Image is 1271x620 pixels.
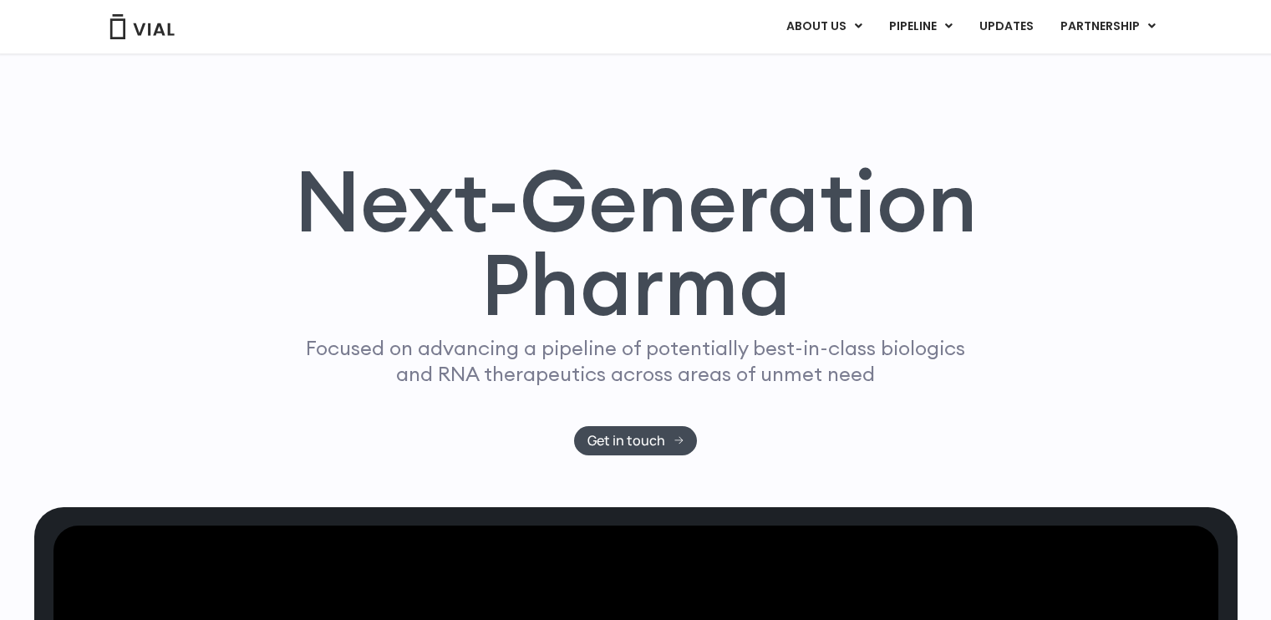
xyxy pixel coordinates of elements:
[274,159,998,328] h1: Next-Generation Pharma
[1047,13,1169,41] a: PARTNERSHIPMenu Toggle
[876,13,965,41] a: PIPELINEMenu Toggle
[587,435,665,447] span: Get in touch
[966,13,1046,41] a: UPDATES
[773,13,875,41] a: ABOUT USMenu Toggle
[574,426,697,455] a: Get in touch
[109,14,175,39] img: Vial Logo
[299,335,973,387] p: Focused on advancing a pipeline of potentially best-in-class biologics and RNA therapeutics acros...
